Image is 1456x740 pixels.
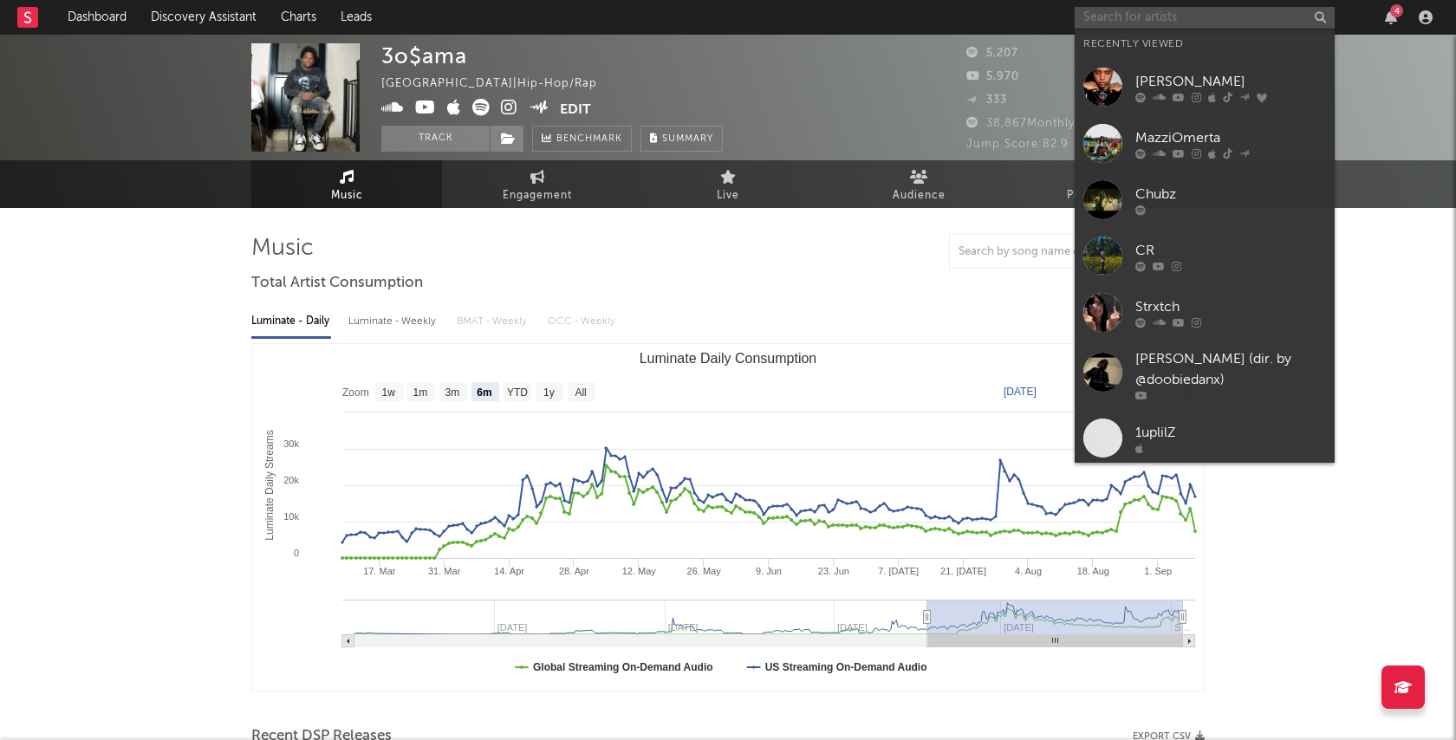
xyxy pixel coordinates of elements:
[560,99,591,120] button: Edit
[532,126,632,152] a: Benchmark
[940,566,986,576] text: 21. [DATE]
[1075,115,1335,172] a: MazziOmerta
[823,160,1014,208] a: Audience
[1075,59,1335,115] a: [PERSON_NAME]
[1075,341,1335,410] a: [PERSON_NAME] (dir. by @doobiedanx)
[381,126,490,152] button: Track
[966,71,1019,82] span: 5,970
[381,74,617,94] div: [GEOGRAPHIC_DATA] | Hip-Hop/Rap
[363,566,396,576] text: 17. Mar
[1075,228,1335,284] a: CR
[283,438,299,449] text: 30k
[1174,622,1190,633] text: S…
[1135,422,1326,443] div: 1uplilZ
[342,386,369,399] text: Zoom
[662,134,713,144] span: Summary
[556,129,622,150] span: Benchmark
[640,126,723,152] button: Summary
[633,160,823,208] a: Live
[575,386,586,399] text: All
[1075,7,1335,29] input: Search for artists
[1014,160,1205,208] a: Playlists/Charts
[1077,566,1109,576] text: 18. Aug
[294,548,299,558] text: 0
[1075,284,1335,341] a: Strxtch
[263,430,276,540] text: Luminate Daily Streams
[966,118,1133,129] span: 38,867 Monthly Listeners
[251,160,442,208] a: Music
[1385,10,1397,24] button: 4
[966,94,1007,106] span: 333
[252,344,1204,691] svg: Luminate Daily Consumption
[1144,566,1172,576] text: 1. Sep
[1135,71,1326,92] div: [PERSON_NAME]
[1135,296,1326,317] div: Strxtch
[878,566,919,576] text: 7. [DATE]
[348,307,439,336] div: Luminate - Weekly
[382,386,396,399] text: 1w
[1083,34,1326,55] div: Recently Viewed
[1390,4,1403,17] div: 4
[1135,240,1326,261] div: CR
[818,566,849,576] text: 23. Jun
[1004,386,1037,398] text: [DATE]
[765,661,927,673] text: US Streaming On-Demand Audio
[533,661,713,673] text: Global Streaming On-Demand Audio
[1075,172,1335,228] a: Chubz
[1135,184,1326,204] div: Chubz
[687,566,722,576] text: 26. May
[950,245,1133,259] input: Search by song name or URL
[331,185,363,206] span: Music
[717,185,739,206] span: Live
[559,566,589,576] text: 28. Apr
[445,386,460,399] text: 3m
[1067,185,1153,206] span: Playlists/Charts
[428,566,461,576] text: 31. Mar
[503,185,572,206] span: Engagement
[893,185,946,206] span: Audience
[640,351,817,366] text: Luminate Daily Consumption
[251,273,423,294] span: Total Artist Consumption
[622,566,657,576] text: 12. May
[283,475,299,485] text: 20k
[413,386,428,399] text: 1m
[477,386,491,399] text: 6m
[1075,410,1335,466] a: 1uplilZ
[1015,566,1042,576] text: 4. Aug
[442,160,633,208] a: Engagement
[543,386,555,399] text: 1y
[966,48,1018,59] span: 5,207
[966,139,1069,150] span: Jump Score: 82.9
[381,43,467,68] div: 3o$ama
[283,511,299,522] text: 10k
[507,386,528,399] text: YTD
[494,566,524,576] text: 14. Apr
[1135,127,1326,148] div: MazziOmerta
[251,307,331,336] div: Luminate - Daily
[756,566,782,576] text: 9. Jun
[1135,349,1326,391] div: [PERSON_NAME] (dir. by @doobiedanx)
